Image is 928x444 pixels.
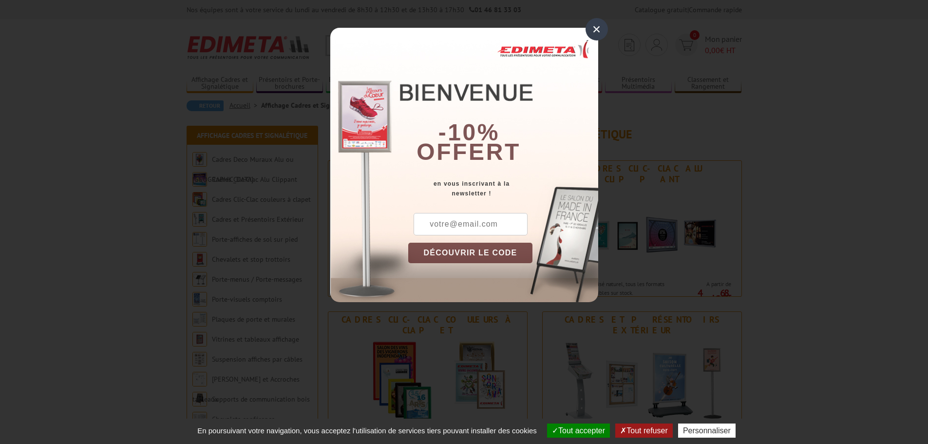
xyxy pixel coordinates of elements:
[547,424,610,438] button: Tout accepter
[414,213,528,235] input: votre@email.com
[192,426,542,435] span: En poursuivant votre navigation, vous acceptez l'utilisation de services tiers pouvant installer ...
[408,243,533,263] button: DÉCOUVRIR LE CODE
[417,139,521,165] font: offert
[615,424,672,438] button: Tout refuser
[438,119,500,145] b: -10%
[586,18,608,40] div: ×
[678,424,736,438] button: Personnaliser (fenêtre modale)
[408,179,598,198] div: en vous inscrivant à la newsletter !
